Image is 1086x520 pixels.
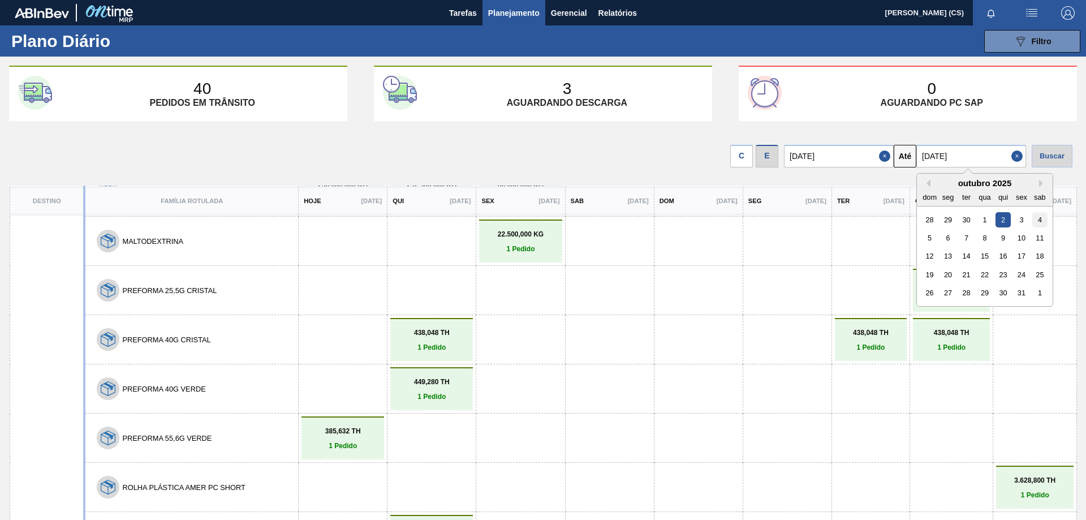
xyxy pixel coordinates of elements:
p: Hoje [304,197,321,204]
a: 733,824 TH1 Pedido [916,280,988,302]
div: Choose sábado, 18 de outubro de 2025 [1032,248,1048,264]
div: ter [959,190,974,205]
p: 1 Pedido [304,442,381,450]
div: Choose sábado, 1 de novembro de 2025 [1032,285,1048,300]
div: Choose sábado, 25 de outubro de 2025 [1032,267,1048,282]
button: Close [879,145,894,167]
div: Choose quinta-feira, 16 de outubro de 2025 [996,248,1011,264]
img: TNhmsLtSVTkK8tSr43FrP2fwEKptu5GPRR3wAAAABJRU5ErkJggg== [15,8,69,18]
p: 1 Pedido [916,343,988,351]
div: sab [1032,190,1048,205]
p: 1 Pedido [916,294,988,302]
p: Pedidos em trânsito [149,98,255,108]
p: Aguardando descarga [507,98,627,108]
img: third-card-icon [748,76,782,110]
div: Choose terça-feira, 28 de outubro de 2025 [959,285,974,300]
span: Tarefas [449,6,477,20]
p: 3 [563,80,572,98]
p: 1 Pedido [393,393,470,401]
div: Choose quarta-feira, 22 de outubro de 2025 [977,267,992,282]
a: 438,048 TH1 Pedido [916,329,988,351]
p: Seg [748,197,762,204]
a: 438,048 TH1 Pedido [838,329,904,351]
span: Filtro [1032,37,1051,46]
button: ROLHA PLÁSTICA AMER PC SHORT [122,483,245,492]
p: [DATE] [628,197,649,204]
div: Visão data de Coleta [730,142,753,167]
button: Close [1011,145,1026,167]
h1: Plano Diário [11,35,209,48]
img: first-card-icon [18,76,52,110]
div: Buscar [1032,145,1072,167]
p: 438,048 TH [393,329,470,337]
a: 438,048 TH1 Pedido [393,329,470,351]
p: [DATE] [805,197,826,204]
input: dd/mm/yyyy [784,145,894,167]
div: Choose domingo, 19 de outubro de 2025 [922,267,937,282]
img: Logout [1061,6,1075,20]
div: Choose sexta-feira, 17 de outubro de 2025 [1014,248,1029,264]
p: 438,048 TH [838,329,904,337]
div: Choose segunda-feira, 20 de outubro de 2025 [941,267,956,282]
a: 22.500,000 KG1 Pedido [482,230,559,253]
p: 385,632 TH [304,427,381,435]
p: Qua [915,197,929,204]
img: 7hKVVNeldsGH5KwE07rPnOGsQy+SHCf9ftlnweef0E1el2YcIeEt5yaNqj+jPq4oMsVpG1vCxiwYEd4SvddTlxqBvEWZPhf52... [101,381,115,396]
p: [DATE] [1050,197,1071,204]
div: Choose terça-feira, 7 de outubro de 2025 [959,230,974,246]
p: Qui [393,197,404,204]
span: Planejamento [488,6,540,20]
p: [DATE] [884,197,904,204]
div: sex [1014,190,1029,205]
img: userActions [1025,6,1038,20]
input: dd/mm/yyyy [916,145,1026,167]
img: second-card-icon [383,76,417,110]
p: 1 Pedido [482,245,559,253]
p: 733,824 TH [916,280,988,287]
div: outubro 2025 [917,178,1053,188]
div: Choose quinta-feira, 23 de outubro de 2025 [996,267,1011,282]
button: Previous Month [923,179,930,187]
button: Next Month [1039,179,1047,187]
div: Choose domingo, 28 de setembro de 2025 [922,212,937,227]
div: Choose quarta-feira, 8 de outubro de 2025 [977,230,992,246]
p: 438,048 TH [916,329,988,337]
p: 3.628,800 TH [999,476,1071,484]
p: 40 [193,80,211,98]
div: Choose quinta-feira, 9 de outubro de 2025 [996,230,1011,246]
div: Choose terça-feira, 14 de outubro de 2025 [959,248,974,264]
div: Choose quinta-feira, 2 de outubro de 2025 [996,212,1011,227]
p: Ter [837,197,850,204]
img: 7hKVVNeldsGH5KwE07rPnOGsQy+SHCf9ftlnweef0E1el2YcIeEt5yaNqj+jPq4oMsVpG1vCxiwYEd4SvddTlxqBvEWZPhf52... [101,283,115,298]
div: Choose segunda-feira, 6 de outubro de 2025 [941,230,956,246]
p: 449,280 TH [393,378,470,386]
div: Choose quarta-feira, 1 de outubro de 2025 [977,212,992,227]
button: PREFORMA 40G VERDE [122,385,205,393]
div: Visão Data de Entrega [756,142,778,167]
span: Gerencial [551,6,587,20]
img: 7hKVVNeldsGH5KwE07rPnOGsQy+SHCf9ftlnweef0E1el2YcIeEt5yaNqj+jPq4oMsVpG1vCxiwYEd4SvddTlxqBvEWZPhf52... [101,480,115,495]
div: month 2025-10 [920,210,1049,302]
div: qui [996,190,1011,205]
div: Choose sexta-feira, 24 de outubro de 2025 [1014,267,1029,282]
p: [DATE] [717,197,738,204]
th: Destino [10,186,84,216]
button: PREFORMA 25,5G CRISTAL [122,286,217,295]
button: MALTODEXTRINA [122,237,183,246]
div: Choose sexta-feira, 3 de outubro de 2025 [1014,212,1029,227]
button: PREFORMA 40G CRISTAL [122,336,210,344]
p: 1 Pedido [838,343,904,351]
div: Choose domingo, 5 de outubro de 2025 [922,230,937,246]
div: Choose quinta-feira, 30 de outubro de 2025 [996,285,1011,300]
div: Choose quarta-feira, 15 de outubro de 2025 [977,248,992,264]
div: seg [941,190,956,205]
div: Choose domingo, 26 de outubro de 2025 [922,285,937,300]
img: 7hKVVNeldsGH5KwE07rPnOGsQy+SHCf9ftlnweef0E1el2YcIeEt5yaNqj+jPq4oMsVpG1vCxiwYEd4SvddTlxqBvEWZPhf52... [101,431,115,445]
div: dom [922,190,937,205]
div: C [730,145,753,167]
div: qua [977,190,992,205]
div: Choose sexta-feira, 10 de outubro de 2025 [1014,230,1029,246]
div: Choose terça-feira, 30 de setembro de 2025 [959,212,974,227]
div: Choose segunda-feira, 27 de outubro de 2025 [941,285,956,300]
a: 385,632 TH1 Pedido [304,427,381,450]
